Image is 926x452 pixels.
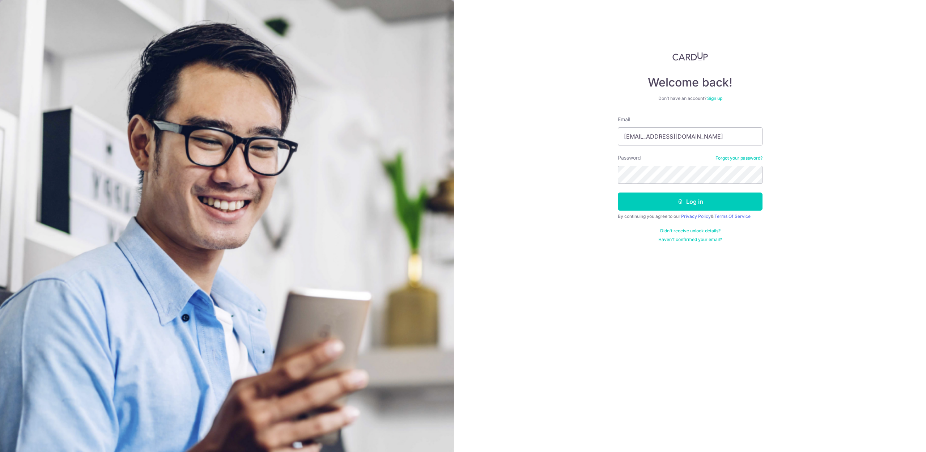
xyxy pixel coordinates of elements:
div: By continuing you agree to our & [618,214,763,219]
h4: Welcome back! [618,75,763,90]
a: Sign up [707,96,722,101]
label: Email [618,116,630,123]
a: Terms Of Service [714,214,751,219]
input: Enter your Email [618,127,763,145]
a: Forgot your password? [715,155,763,161]
a: Didn't receive unlock details? [660,228,721,234]
button: Log in [618,193,763,211]
a: Haven't confirmed your email? [658,237,722,242]
div: Don’t have an account? [618,96,763,101]
label: Password [618,154,641,161]
img: CardUp Logo [672,52,708,61]
a: Privacy Policy [681,214,711,219]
